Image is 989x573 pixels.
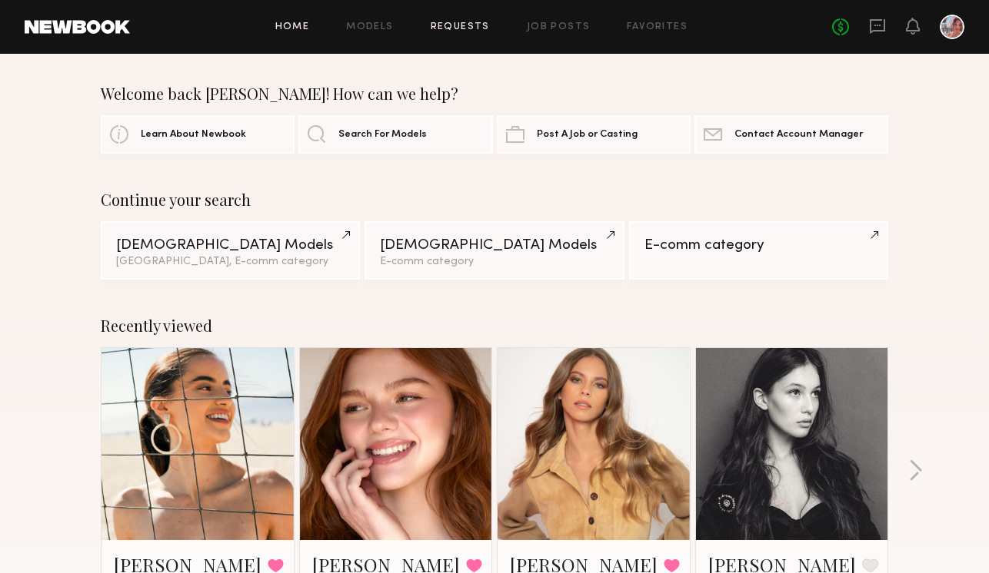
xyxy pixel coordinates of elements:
[338,130,427,140] span: Search For Models
[627,22,688,32] a: Favorites
[101,190,888,209] div: Continue your search
[141,130,246,140] span: Learn About Newbook
[346,22,393,32] a: Models
[116,238,345,253] div: [DEMOGRAPHIC_DATA] Models
[431,22,490,32] a: Requests
[629,221,888,280] a: E-comm category
[116,257,345,267] div: [GEOGRAPHIC_DATA], E-comm category
[380,257,608,267] div: E-comm category
[275,22,310,32] a: Home
[527,22,591,32] a: Job Posts
[101,316,888,335] div: Recently viewed
[644,238,873,253] div: E-comm category
[537,130,638,140] span: Post A Job or Casting
[298,115,492,154] a: Search For Models
[101,221,360,280] a: [DEMOGRAPHIC_DATA] Models[GEOGRAPHIC_DATA], E-comm category
[694,115,888,154] a: Contact Account Manager
[734,130,863,140] span: Contact Account Manager
[101,84,888,103] div: Welcome back [PERSON_NAME]! How can we help?
[497,115,691,154] a: Post A Job or Casting
[365,221,624,280] a: [DEMOGRAPHIC_DATA] ModelsE-comm category
[101,115,295,154] a: Learn About Newbook
[380,238,608,253] div: [DEMOGRAPHIC_DATA] Models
